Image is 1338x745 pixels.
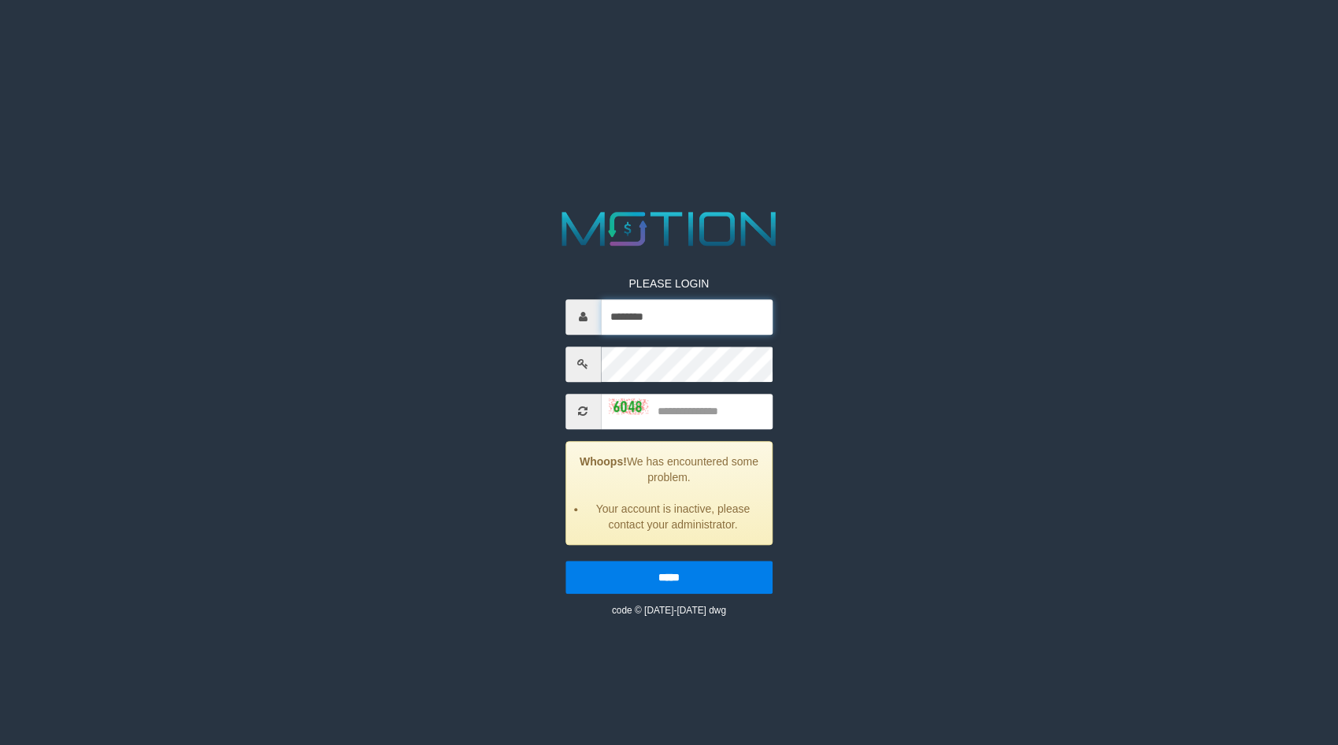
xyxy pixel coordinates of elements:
[609,398,648,414] img: captcha
[612,605,726,616] small: code © [DATE]-[DATE] dwg
[580,455,627,468] strong: Whoops!
[586,501,760,532] li: Your account is inactive, please contact your administrator.
[565,441,773,545] div: We has encountered some problem.
[565,276,773,291] p: PLEASE LOGIN
[552,206,786,252] img: MOTION_logo.png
